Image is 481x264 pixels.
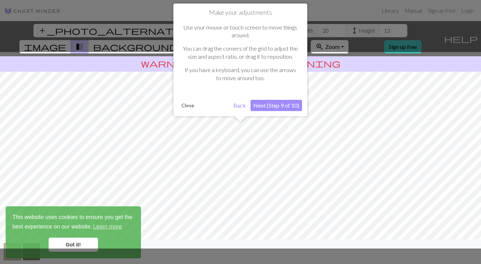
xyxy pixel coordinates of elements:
[182,45,298,60] p: You can drag the corners of the grid to adjust the size and aspect ratio, or drag it to reposition.
[173,4,307,116] div: Make your adjustments
[179,9,302,17] h1: Make your adjustments
[230,100,249,111] button: Back
[179,100,197,111] button: Close
[182,66,298,82] p: If you have a keyboard, you can use the arrows to move around too.
[182,24,298,39] p: Use your mouse or touch screen to move things around.
[251,100,302,111] button: Next (Step 9 of 10)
